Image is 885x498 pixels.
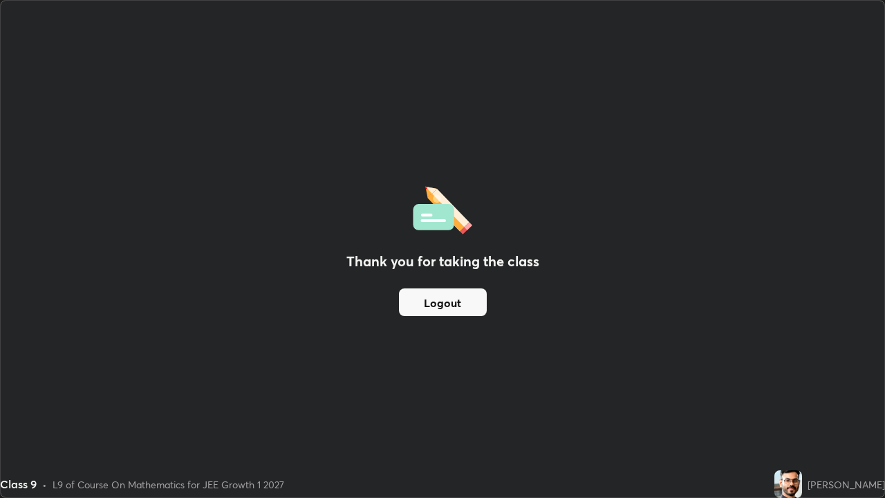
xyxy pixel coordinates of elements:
button: Logout [399,288,487,316]
img: ca0f5e163b6a4e08bc0bbfa0484aee76.jpg [774,470,802,498]
h2: Thank you for taking the class [346,251,539,272]
div: [PERSON_NAME] [808,477,885,492]
img: offlineFeedback.1438e8b3.svg [413,182,472,234]
div: • [42,477,47,492]
div: L9 of Course On Mathematics for JEE Growth 1 2027 [53,477,284,492]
